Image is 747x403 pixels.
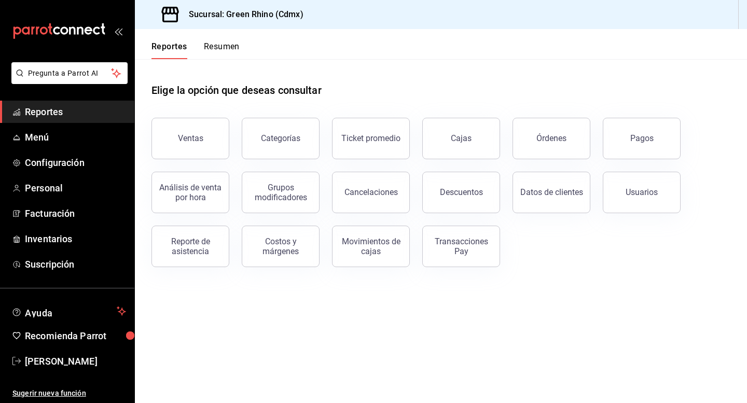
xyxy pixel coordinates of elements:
[242,172,320,213] button: Grupos modificadores
[25,305,113,317] span: Ayuda
[242,118,320,159] button: Categorías
[7,75,128,86] a: Pregunta a Parrot AI
[440,187,483,197] div: Descuentos
[12,388,126,399] span: Sugerir nueva función
[11,62,128,84] button: Pregunta a Parrot AI
[344,187,398,197] div: Cancelaciones
[513,172,590,213] button: Datos de clientes
[603,118,681,159] button: Pagos
[332,118,410,159] button: Ticket promedio
[25,329,126,343] span: Recomienda Parrot
[261,133,300,143] div: Categorías
[451,133,472,143] div: Cajas
[341,133,400,143] div: Ticket promedio
[25,206,126,220] span: Facturación
[151,172,229,213] button: Análisis de venta por hora
[151,41,240,59] div: navigation tabs
[332,226,410,267] button: Movimientos de cajas
[25,130,126,144] span: Menú
[422,226,500,267] button: Transacciones Pay
[28,68,112,79] span: Pregunta a Parrot AI
[422,172,500,213] button: Descuentos
[204,41,240,59] button: Resumen
[25,156,126,170] span: Configuración
[422,118,500,159] button: Cajas
[25,105,126,119] span: Reportes
[603,172,681,213] button: Usuarios
[151,41,187,59] button: Reportes
[151,82,322,98] h1: Elige la opción que deseas consultar
[181,8,303,21] h3: Sucursal: Green Rhino (Cdmx)
[513,118,590,159] button: Órdenes
[242,226,320,267] button: Costos y márgenes
[429,237,493,256] div: Transacciones Pay
[158,237,223,256] div: Reporte de asistencia
[536,133,566,143] div: Órdenes
[25,257,126,271] span: Suscripción
[520,187,583,197] div: Datos de clientes
[248,237,313,256] div: Costos y márgenes
[25,232,126,246] span: Inventarios
[151,226,229,267] button: Reporte de asistencia
[25,354,126,368] span: [PERSON_NAME]
[178,133,203,143] div: Ventas
[151,118,229,159] button: Ventas
[248,183,313,202] div: Grupos modificadores
[339,237,403,256] div: Movimientos de cajas
[158,183,223,202] div: Análisis de venta por hora
[630,133,654,143] div: Pagos
[25,181,126,195] span: Personal
[114,27,122,35] button: open_drawer_menu
[626,187,658,197] div: Usuarios
[332,172,410,213] button: Cancelaciones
